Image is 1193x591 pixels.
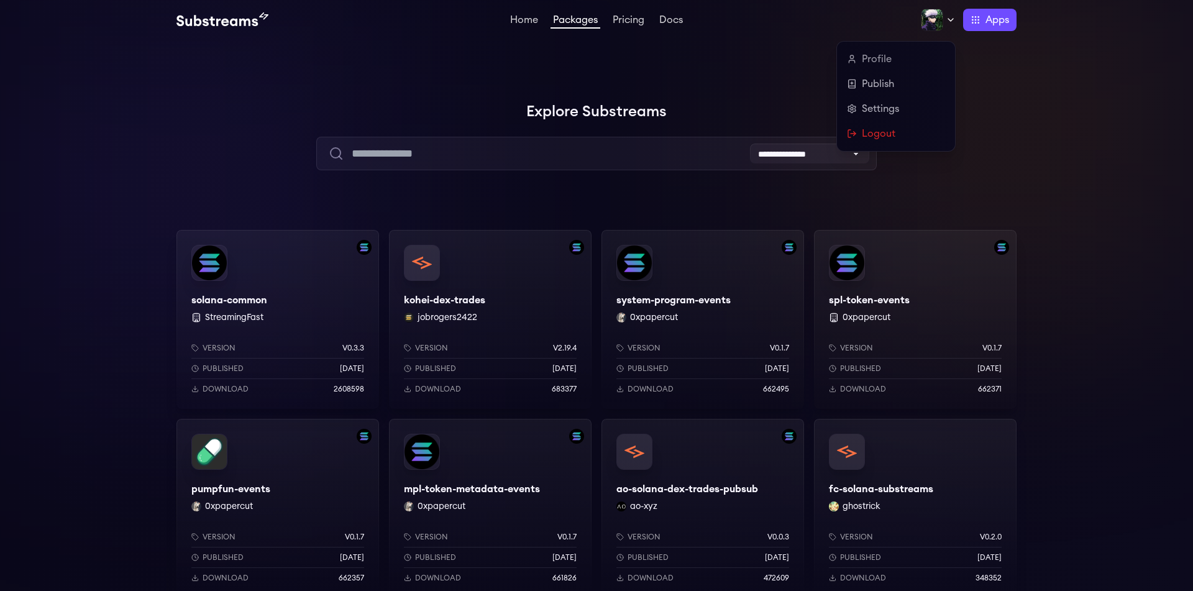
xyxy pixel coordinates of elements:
a: Profile [847,52,945,66]
button: jobrogers2422 [418,311,477,324]
p: Published [415,552,456,562]
h1: Explore Substreams [176,99,1017,124]
p: 662371 [978,384,1002,394]
p: Version [415,532,448,542]
p: [DATE] [340,364,364,373]
button: ghostrick [843,500,880,513]
p: Download [628,384,674,394]
img: Filter by solana network [782,240,797,255]
button: StreamingFast [205,311,263,324]
img: Substream's logo [176,12,268,27]
img: Filter by solana network [357,240,372,255]
p: Published [415,364,456,373]
a: Publish [847,76,945,91]
p: Download [628,573,674,583]
p: [DATE] [340,552,364,562]
a: Docs [657,15,685,27]
p: v0.1.7 [345,532,364,542]
p: v0.2.0 [980,532,1002,542]
button: 0xpapercut [843,311,890,324]
p: [DATE] [977,552,1002,562]
p: Download [415,573,461,583]
p: Published [840,364,881,373]
p: Version [628,343,660,353]
a: Filter by solana networkspl-token-eventsspl-token-events 0xpapercutVersionv0.1.7Published[DATE]Do... [814,230,1017,409]
p: Download [415,384,461,394]
a: Home [508,15,541,27]
p: 662357 [339,573,364,583]
img: Profile [921,9,943,31]
p: Published [203,552,244,562]
p: [DATE] [552,364,577,373]
p: Version [840,343,873,353]
span: Apps [985,12,1009,27]
img: Filter by solana network [569,240,584,255]
button: 0xpapercut [630,311,678,324]
p: Download [840,384,886,394]
p: [DATE] [765,364,789,373]
img: Filter by solana network [357,429,372,444]
p: 348352 [976,573,1002,583]
a: Packages [551,15,600,29]
p: Version [203,343,235,353]
img: Filter by solana network [782,429,797,444]
p: 661826 [552,573,577,583]
p: [DATE] [977,364,1002,373]
p: 683377 [552,384,577,394]
a: Logout [847,126,945,141]
p: v0.1.7 [770,343,789,353]
a: Filter by solana networkkohei-dex-tradeskohei-dex-tradesjobrogers2422 jobrogers2422Versionv2.19.4... [389,230,592,409]
p: Version [628,532,660,542]
p: Download [203,384,249,394]
p: Version [415,343,448,353]
p: Download [203,573,249,583]
p: v0.1.7 [557,532,577,542]
p: v2.19.4 [553,343,577,353]
img: Filter by solana network [569,429,584,444]
img: Filter by solana network [994,240,1009,255]
a: Pricing [610,15,647,27]
a: Settings [847,101,945,116]
p: 2608598 [334,384,364,394]
p: Published [628,552,669,562]
p: Published [628,364,669,373]
button: ao-xyz [630,500,657,513]
p: v0.0.3 [767,532,789,542]
button: 0xpapercut [418,500,465,513]
p: 472609 [764,573,789,583]
p: Version [203,532,235,542]
p: Published [840,552,881,562]
p: Version [840,532,873,542]
a: Filter by solana networksystem-program-eventssystem-program-events0xpapercut 0xpapercutVersionv0.... [601,230,804,409]
p: Download [840,573,886,583]
p: Published [203,364,244,373]
a: Filter by solana networksolana-commonsolana-common StreamingFastVersionv0.3.3Published[DATE]Downl... [176,230,379,409]
p: v0.3.3 [342,343,364,353]
p: v0.1.7 [982,343,1002,353]
p: [DATE] [552,552,577,562]
button: 0xpapercut [205,500,253,513]
p: 662495 [763,384,789,394]
p: [DATE] [765,552,789,562]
